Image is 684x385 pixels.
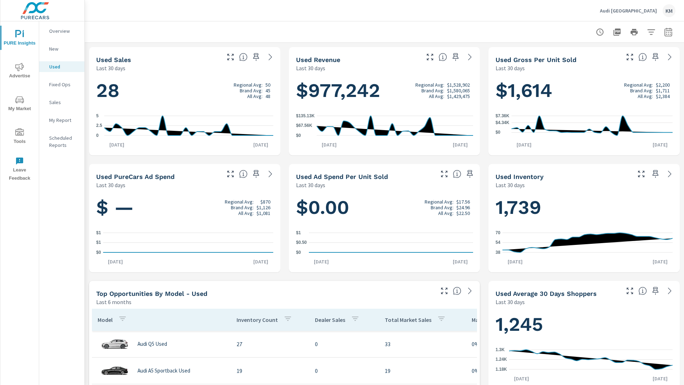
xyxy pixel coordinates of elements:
[630,88,653,93] p: Brand Avg:
[96,195,273,220] h1: $ —
[448,141,473,148] p: [DATE]
[496,64,525,72] p: Last 30 days
[425,199,454,205] p: Regional Avg:
[296,123,312,128] text: $67.56K
[49,45,79,52] p: New
[100,360,129,381] img: glamour
[447,88,470,93] p: $1,580,065
[600,7,657,14] p: Audi [GEOGRAPHIC_DATA]
[464,51,476,63] a: See more details in report
[49,117,79,124] p: My Report
[96,78,273,103] h1: 28
[656,82,670,88] p: $2,200
[96,173,175,180] h5: Used PureCars Ad Spend
[496,250,501,255] text: 38
[496,173,544,180] h5: Used Inventory
[447,82,470,88] p: $1,528,902
[315,366,373,375] p: 0
[96,240,101,245] text: $1
[431,205,454,210] p: Brand Avg:
[96,250,101,255] text: $0
[296,230,301,235] text: $1
[648,375,673,382] p: [DATE]
[661,25,675,39] button: Select Date Range
[496,298,525,306] p: Last 30 days
[96,133,99,138] text: 0
[424,51,436,63] button: Make Fullscreen
[496,230,501,235] text: 70
[624,82,653,88] p: Regional Avg:
[250,51,262,63] span: Save this to your personalized report
[315,340,373,348] p: 0
[450,51,461,63] span: Save this to your personalized report
[648,258,673,265] p: [DATE]
[231,205,254,210] p: Brand Avg:
[265,168,276,180] a: See more details in report
[49,63,79,70] p: Used
[496,195,673,220] h1: 1,739
[296,113,315,118] text: $135.13K
[265,51,276,63] a: See more details in report
[636,168,647,180] button: Make Fullscreen
[453,170,461,178] span: Average cost of advertising per each vehicle sold at the dealer over the selected date range. The...
[49,81,79,88] p: Fixed Ops
[496,347,505,352] text: 1.3K
[237,340,304,348] p: 27
[385,316,431,323] p: Total Market Sales
[472,316,505,323] p: Market Share
[296,64,325,72] p: Last 30 days
[664,168,675,180] a: See more details in report
[664,285,675,297] a: See more details in report
[234,82,263,88] p: Regional Avg:
[256,205,270,210] p: $1,126
[296,133,301,138] text: $0
[496,290,597,297] h5: Used Average 30 Days Shoppers
[656,93,670,99] p: $2,384
[248,141,273,148] p: [DATE]
[296,173,388,180] h5: Used Ad Spend Per Unit Sold
[650,168,661,180] span: Save this to your personalized report
[429,93,444,99] p: All Avg:
[496,56,576,63] h5: Used Gross Per Unit Sold
[464,285,476,297] a: See more details in report
[650,51,661,63] span: Save this to your personalized report
[39,61,84,72] div: Used
[656,88,670,93] p: $1,711
[610,25,624,39] button: "Export Report to PDF"
[265,93,270,99] p: 48
[296,181,325,189] p: Last 30 days
[39,115,84,125] div: My Report
[664,51,675,63] a: See more details in report
[456,210,470,216] p: $22.50
[296,240,307,245] text: $0.50
[104,141,129,148] p: [DATE]
[648,141,673,148] p: [DATE]
[439,53,447,61] span: Total sales revenue over the selected date range. [Source: This data is sourced from the dealer’s...
[2,157,37,183] span: Leave Feedback
[239,53,248,61] span: Number of vehicles sold by the dealership over the selected date range. [Source: This data is sou...
[509,375,534,382] p: [DATE]
[96,123,102,128] text: 2.5
[225,51,236,63] button: Make Fullscreen
[39,133,84,150] div: Scheduled Reports
[2,30,37,47] span: PURE Insights
[96,181,125,189] p: Last 30 days
[456,199,470,205] p: $17.56
[250,168,262,180] span: Save this to your personalized report
[496,312,673,337] h1: 1,245
[39,43,84,54] div: New
[415,82,444,88] p: Regional Avg:
[39,97,84,108] div: Sales
[309,258,334,265] p: [DATE]
[98,316,113,323] p: Model
[385,366,460,375] p: 19
[239,170,248,178] span: Total cost of media for all PureCars channels for the selected dealership group over the selected...
[256,210,270,216] p: $1,081
[496,120,509,125] text: $4.34K
[225,199,254,205] p: Regional Avg:
[496,78,673,103] h1: $1,614
[247,93,263,99] p: All Avg:
[265,88,270,93] p: 45
[663,4,675,17] div: KM
[439,168,450,180] button: Make Fullscreen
